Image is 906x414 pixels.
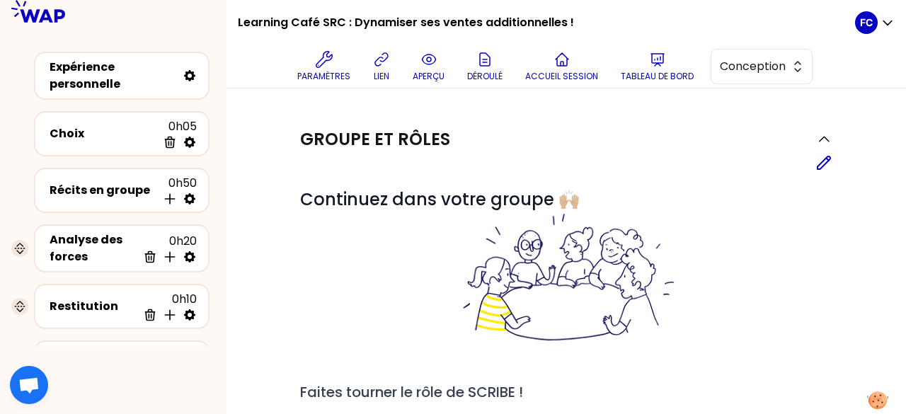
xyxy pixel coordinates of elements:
button: lien [367,45,396,88]
div: Restitution [50,298,137,315]
p: Accueil session [525,71,598,82]
span: Continuez dans votre groupe 🙌🏼 [300,188,832,345]
button: Déroulé [461,45,508,88]
button: Tableau de bord [615,45,699,88]
button: aperçu [407,45,450,88]
h2: Groupe et rôles [300,128,450,151]
div: 0h20 [137,233,197,264]
p: Déroulé [467,71,503,82]
p: FC [860,16,873,30]
button: Paramètres [292,45,356,88]
div: 0h05 [157,118,197,149]
div: Récits en groupe [50,182,157,199]
img: filesOfInstructions%2Fbienvenue%20dans%20votre%20groupe%20-%20petit.png [455,211,677,345]
div: Ouvrir le chat [10,366,48,404]
p: Paramètres [297,71,350,82]
div: 0h50 [157,175,197,206]
button: Groupe et rôles [300,128,832,151]
div: Analyse des forces [50,231,137,265]
button: Accueil session [520,45,604,88]
button: FC [855,11,895,34]
button: Conception [711,49,813,84]
div: 0h10 [137,291,197,322]
span: Faites tourner le rôle de SCRIBE ! [300,382,523,402]
div: Choix [50,125,157,142]
p: lien [374,71,389,82]
span: Conception [720,58,784,75]
p: Tableau de bord [621,71,694,82]
p: aperçu [413,71,445,82]
div: Expérience personnelle [50,59,177,93]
